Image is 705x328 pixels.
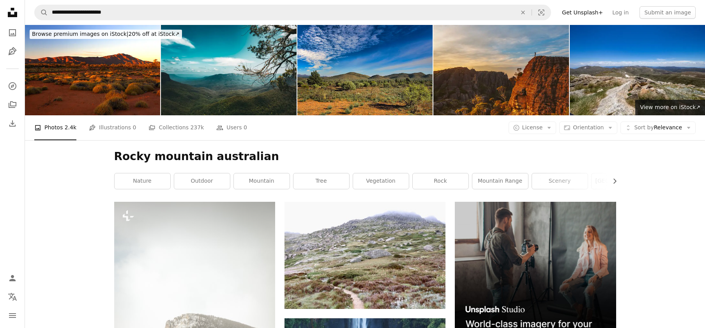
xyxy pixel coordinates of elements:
[353,173,409,189] a: vegetation
[35,5,48,20] button: Search Unsplash
[114,150,616,164] h1: Rocky mountain australian
[640,6,696,19] button: Submit an image
[190,123,204,132] span: 237k
[532,173,588,189] a: scenery
[216,115,247,140] a: Users 0
[472,173,528,189] a: mountain range
[532,5,551,20] button: Visual search
[5,270,20,286] a: Log in / Sign up
[25,25,160,115] img: West Macdonnell Ranges, Northern Territory, Australia
[293,173,349,189] a: tree
[5,25,20,41] a: Photos
[634,124,654,130] span: Sort by
[509,122,557,134] button: License
[5,289,20,305] button: Language
[161,25,296,115] img: Blue Mountains Photography: Stunning Landscapes and Scenic Wilderness of Australia. New South Wales.
[34,5,551,20] form: Find visuals sitewide
[514,5,532,20] button: Clear
[284,202,445,309] img: a grassy hill with a trail going up it
[640,104,700,110] span: View more on iStock ↗
[89,115,136,140] a: Illustrations 0
[570,25,705,115] img: Breathtaking views from top of Mount Kosciuszko during a clear day, showcasing vast alpine landsc...
[32,31,128,37] span: Browse premium images on iStock |
[234,173,290,189] a: mountain
[635,100,705,115] a: View more on iStock↗
[413,173,468,189] a: rock
[5,308,20,323] button: Menu
[5,78,20,94] a: Explore
[115,173,170,189] a: nature
[634,124,682,132] span: Relevance
[559,122,617,134] button: Orientation
[608,6,633,19] a: Log in
[5,44,20,59] a: Illustrations
[608,173,616,189] button: scroll list to the right
[284,252,445,259] a: a grassy hill with a trail going up it
[5,116,20,131] a: Download History
[620,122,696,134] button: Sort byRelevance
[592,173,647,189] a: [GEOGRAPHIC_DATA]
[522,124,543,130] span: License
[297,25,433,115] img: Outback landscape with low, drought-resistant vegetation and low hill
[32,31,180,37] span: 20% off at iStock ↗
[244,123,247,132] span: 0
[25,25,187,44] a: Browse premium images on iStock|20% off at iStock↗
[133,123,136,132] span: 0
[557,6,608,19] a: Get Unsplash+
[433,25,569,115] img: Hiker standing on rock watching sunrise over dramatic mountain landscape
[573,124,604,130] span: Orientation
[174,173,230,189] a: outdoor
[148,115,204,140] a: Collections 237k
[114,319,275,326] a: a snow covered mountain with trees in the foreground
[5,97,20,113] a: Collections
